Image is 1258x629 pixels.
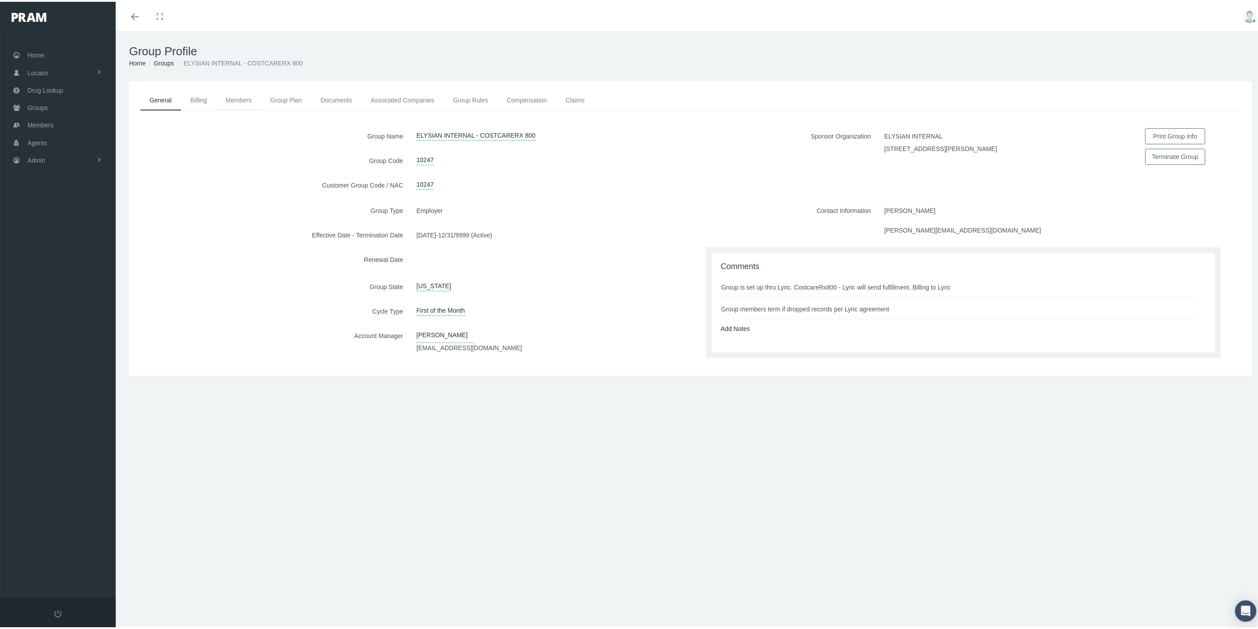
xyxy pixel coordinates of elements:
a: [US_STATE] [417,277,451,290]
div: - [410,225,691,241]
span: Groups [28,98,48,114]
label: [PERSON_NAME][EMAIL_ADDRESS][DOMAIN_NAME] [885,224,1041,233]
label: Employer [417,201,449,216]
label: Account Manager [129,326,410,354]
h1: Group Profile [129,43,1252,57]
span: Home [28,45,44,62]
a: 10247 [417,176,434,188]
a: Groups [154,58,174,65]
a: Documents [311,89,361,108]
img: PRAM_20_x_78.png [12,11,46,20]
label: Sponsor Organization [691,127,878,167]
label: [PERSON_NAME] [885,201,942,214]
span: Drug Lookup [28,80,63,97]
a: General [140,89,181,109]
a: Members [216,89,261,108]
a: Billing [181,89,216,108]
div: Group members term if dropped records per Lyric agreement [721,302,898,312]
label: [EMAIL_ADDRESS][DOMAIN_NAME] [417,341,522,351]
div: Group is set up thru Lyric. CostcareRx800 - Lyric will send fulfillment. Billing to Lyric [721,281,960,290]
button: Terminate Group [1145,147,1205,163]
a: Add Notes [721,323,750,331]
a: [PERSON_NAME] [417,326,474,341]
a: Home [129,58,146,65]
label: 12/31/9999 [438,225,469,241]
span: Members [28,115,53,132]
span: ELYSIAN INTERNAL - COSTCARERX 800 [184,58,303,65]
label: (Active) [471,225,499,241]
label: Effective Date - Termination Date [129,225,410,241]
div: Open Intercom Messenger [1235,599,1257,620]
label: Group State [129,277,410,293]
a: Claims [556,89,594,108]
label: Customer Group Code / NAC [129,176,410,191]
span: Agents [28,133,47,150]
label: Cycle Type [129,302,410,317]
label: [STREET_ADDRESS][PERSON_NAME] [885,142,998,152]
label: Contact Information [691,201,878,237]
label: [DATE] [417,225,436,241]
label: Group Type [129,201,410,216]
img: user-placeholder.jpg [1243,8,1257,21]
h1: Comments [721,260,1206,270]
label: Group Name [129,127,410,142]
span: Locator [28,63,49,80]
a: Group Plan [261,89,311,108]
label: Group Code [129,151,410,167]
a: Group Rules [444,89,498,108]
button: Print Group Info [1145,127,1205,143]
a: ELYSIAN INTERNAL - COSTCARERX 800 [417,127,536,139]
label: ELYSIAN INTERNAL [885,127,950,142]
label: Renewal Date [129,250,410,268]
span: Admin [28,150,45,167]
a: Compensation [498,89,556,108]
a: 10247 [417,151,434,163]
a: Associated Companies [361,89,444,108]
span: First of the Month [417,302,465,314]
